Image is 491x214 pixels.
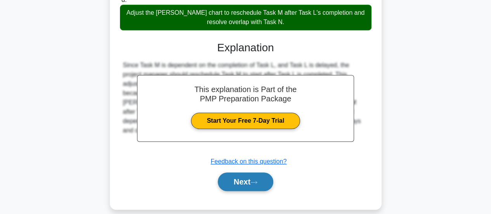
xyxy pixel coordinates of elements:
button: Next [218,172,273,191]
div: Since Task M is dependent on the completion of Task L, and Task L is delayed, the project manager... [123,61,368,135]
div: Adjust the [PERSON_NAME] chart to reschedule Task M after Task L's completion and resolve overlap... [120,5,371,30]
a: Feedback on this question? [211,158,287,165]
h3: Explanation [125,41,367,54]
a: Start Your Free 7-Day Trial [191,113,300,129]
